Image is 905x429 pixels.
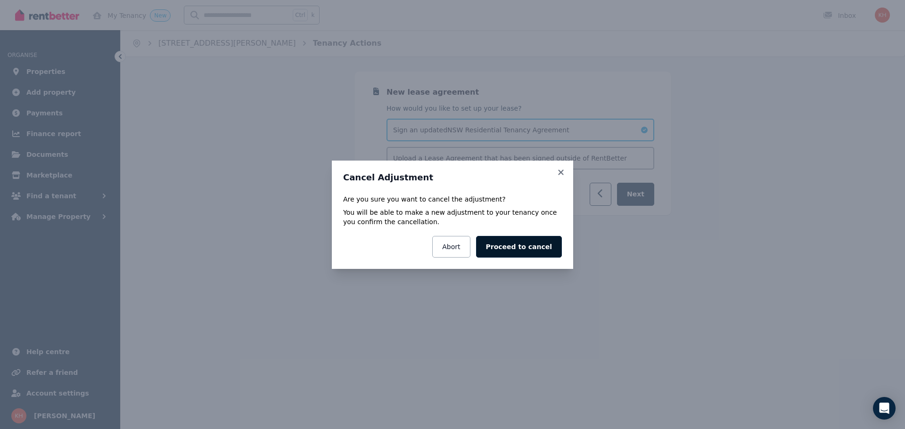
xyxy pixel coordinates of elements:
[343,194,562,204] p: Are you sure you want to cancel the adjustment?
[432,236,470,258] button: Abort
[873,397,896,420] div: Open Intercom Messenger
[343,208,562,227] p: You will be able to make a new adjustment to your tenancy once you confirm the cancellation.
[343,172,562,183] h3: Cancel Adjustment
[476,236,562,258] button: Proceed to cancel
